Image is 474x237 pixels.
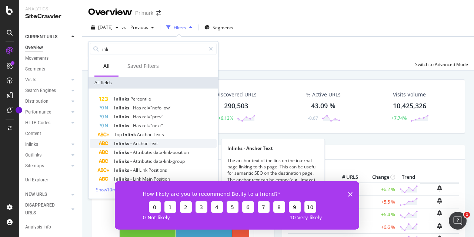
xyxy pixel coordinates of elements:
a: Overview [25,44,77,52]
span: Inlinks [114,113,130,120]
div: Overview [88,6,132,19]
a: Search Engines [25,87,69,95]
span: Percentile [130,96,151,102]
span: data-link-group [153,158,185,164]
div: SiteCrawler [25,12,76,21]
div: bell-plus [437,210,442,216]
span: Inlinks [114,167,130,173]
span: Attribute: [133,158,153,164]
a: Explorer Bookmarks [25,187,77,195]
span: Inlinks [114,140,130,147]
div: Saved Filters [127,62,159,70]
div: 10,425,326 [393,101,426,111]
button: Filters [163,22,195,33]
input: Search by field name [101,43,206,55]
div: The anchor text of the link on the internal page linking to this page. This can be useful for sem... [221,157,324,189]
span: - [130,176,133,182]
span: Positions [148,167,167,173]
td: +6.6 % [360,221,397,233]
td: +6.2 % [360,183,397,196]
div: Sitemaps [25,162,44,170]
th: # URLS [330,172,360,183]
button: Previous [127,22,157,33]
span: Texts [153,131,164,138]
span: Segments [213,24,233,31]
div: +7.74% [391,115,407,121]
div: CURRENT URLS [25,33,57,41]
span: Inlinks [114,176,130,182]
span: Inlinks [114,122,130,129]
a: Url Explorer [25,176,77,184]
button: Segments [201,22,236,33]
div: bell-plus [437,223,442,229]
a: HTTP Codes [25,119,69,127]
div: -0.67 [308,115,318,121]
div: Performance [25,108,51,116]
span: data-link-position [153,149,189,155]
div: Distribution [25,98,49,105]
span: Anchor [133,140,149,147]
iframe: Intercom live chat [449,212,467,230]
div: 43.09 % [311,101,336,111]
span: - [130,122,133,129]
div: HTTP Codes [25,119,50,127]
div: Outlinks [25,151,41,159]
div: All [103,62,110,70]
div: Explorer Bookmarks [25,187,65,195]
div: bell-plus [437,198,442,204]
span: Link [139,167,148,173]
span: Position [154,176,170,182]
span: - [130,140,133,147]
a: Indexable URLs with Bad H1 [290,224,352,230]
span: Inlinks [114,96,130,102]
div: Segments [25,65,45,73]
div: Discovered URLs [216,91,257,98]
div: % Active URLs [306,91,341,98]
div: Content [25,130,41,138]
span: Has [133,113,142,120]
div: Analysis Info [25,223,51,231]
span: Inlinks [114,149,130,155]
span: rel="next" [142,122,163,129]
span: Has [133,122,142,129]
div: +6.13% [218,115,233,121]
span: Previous [127,24,148,30]
button: Switch to Advanced Mode [412,58,468,70]
a: Content [25,130,77,138]
span: - [130,158,133,164]
a: Visits [25,76,69,84]
div: DISAPPEARED URLS [25,201,63,217]
span: - [130,113,133,120]
div: Visits [25,76,36,84]
a: NEW URLS [25,191,69,198]
div: arrow-right-arrow-left [156,10,161,16]
a: Movements [25,55,77,62]
div: 290,503 [224,101,248,111]
div: Analytics [25,6,76,12]
div: All fields [89,77,218,89]
th: Change [360,172,397,183]
div: Filters [174,24,186,31]
div: Switch to Advanced Mode [415,61,468,68]
span: - [130,149,133,155]
div: Overview [25,44,43,52]
div: Url Explorer [25,176,48,184]
span: - [130,167,133,173]
span: Inlink [123,131,137,138]
div: Search Engines [25,87,56,95]
span: - [130,105,133,111]
a: DISAPPEARED URLS [25,201,69,217]
a: Sitemaps [25,162,69,170]
iframe: Survey from Botify [115,181,359,230]
span: Top [114,131,123,138]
